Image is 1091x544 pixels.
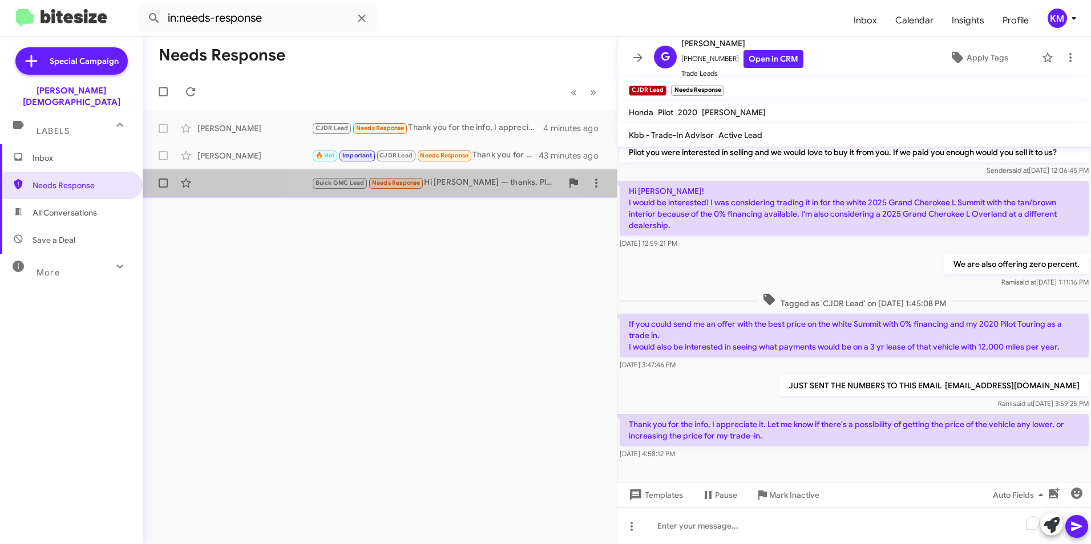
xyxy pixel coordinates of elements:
[356,124,405,132] span: Needs Response
[746,485,829,505] button: Mark Inactive
[998,399,1089,408] span: Rami [DATE] 3:59:25 PM
[681,50,803,68] span: [PHONE_NUMBER]
[620,239,677,247] span: [DATE] 12:59:21 PM
[617,485,692,505] button: Templates
[702,107,766,117] span: [PERSON_NAME]
[316,152,335,159] span: 🔥 Hot
[197,150,312,161] div: [PERSON_NAME]
[37,126,70,136] span: Labels
[984,485,1057,505] button: Auto Fields
[583,80,603,104] button: Next
[678,107,697,117] span: 2020
[681,68,803,79] span: Trade Leads
[718,130,762,140] span: Active Lead
[620,314,1089,357] p: If you could send me an offer with the best price on the white Summit with 0% financing and my 20...
[564,80,584,104] button: Previous
[629,107,653,117] span: Honda
[671,86,724,96] small: Needs Response
[993,485,1048,505] span: Auto Fields
[943,4,993,37] a: Insights
[617,508,1091,544] div: To enrich screen reader interactions, please activate Accessibility in Grammarly extension settings
[758,293,951,309] span: Tagged as 'CJDR Lead' on [DATE] 1:45:08 PM
[1009,166,1029,174] span: said at
[920,47,1036,68] button: Apply Tags
[620,131,1089,163] p: Hi [PERSON_NAME] this is [PERSON_NAME], Sales Manager at [PERSON_NAME][GEOGRAPHIC_DATA]. I review...
[539,150,608,161] div: 43 minutes ago
[779,375,1089,396] p: JUST SENT THE NUMBERS TO THIS EMAIL [EMAIL_ADDRESS][DOMAIN_NAME]
[620,449,675,458] span: [DATE] 4:58:12 PM
[1013,399,1033,408] span: said at
[620,360,676,369] span: [DATE] 3:47:46 PM
[420,152,468,159] span: Needs Response
[658,107,673,117] span: Pilot
[372,179,421,186] span: Needs Response
[379,152,413,159] span: CJDR Lead
[769,485,819,505] span: Mark Inactive
[33,152,130,164] span: Inbox
[1001,278,1089,286] span: Rami [DATE] 1:11:16 PM
[312,149,539,162] div: Thank you for your time
[1038,9,1078,28] button: KM
[571,85,577,99] span: «
[620,181,1089,236] p: Hi [PERSON_NAME]! I would be interested! I was considering trading it in for the white 2025 Grand...
[886,4,943,37] a: Calendar
[844,4,886,37] a: Inbox
[33,180,130,191] span: Needs Response
[37,267,60,278] span: More
[342,152,372,159] span: Important
[715,485,737,505] span: Pause
[15,47,128,75] a: Special Campaign
[316,179,365,186] span: Buick GMC Lead
[312,121,543,135] div: Thank you for the info, I appreciate it. Let me know if there's a possibility of getting the pric...
[627,485,683,505] span: Templates
[987,166,1089,174] span: Sender [DATE] 12:06:45 PM
[620,414,1089,446] p: Thank you for the info, I appreciate it. Let me know if there's a possibility of getting the pric...
[159,46,285,64] h1: Needs Response
[50,55,119,67] span: Special Campaign
[1048,9,1067,28] div: KM
[138,5,378,32] input: Search
[564,80,603,104] nav: Page navigation example
[543,123,608,134] div: 4 minutes ago
[197,123,312,134] div: [PERSON_NAME]
[590,85,596,99] span: »
[993,4,1038,37] a: Profile
[33,207,97,218] span: All Conversations
[629,130,714,140] span: Kbb - Trade-In Advisor
[744,50,803,68] a: Open in CRM
[629,86,666,96] small: CJDR Lead
[33,234,75,246] span: Save a Deal
[967,47,1008,68] span: Apply Tags
[692,485,746,505] button: Pause
[316,124,349,132] span: CJDR Lead
[681,36,803,50] span: [PERSON_NAME]
[661,48,670,66] span: G
[312,176,562,189] div: Hi [PERSON_NAME] — thanks. Please email a short written out‑the‑door total to [EMAIL_ADDRESS][DOM...
[944,254,1089,274] p: We are also offering zero percent.
[1016,278,1036,286] span: said at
